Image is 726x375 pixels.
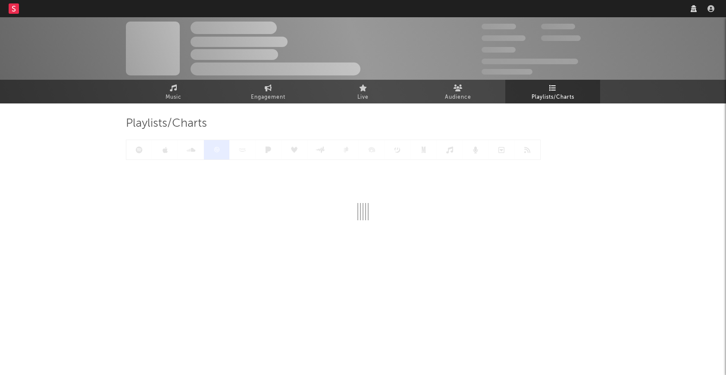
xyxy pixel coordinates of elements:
span: 300.000 [482,24,516,29]
a: Music [126,80,221,103]
a: Live [316,80,410,103]
span: Audience [445,92,471,103]
span: Playlists/Charts [126,119,207,129]
span: 100.000 [541,24,575,29]
a: Engagement [221,80,316,103]
span: 100.000 [482,47,516,53]
span: Playlists/Charts [532,92,574,103]
span: Engagement [251,92,285,103]
a: Playlists/Charts [505,80,600,103]
span: 50.000.000 [482,35,526,41]
span: 50.000.000 Monthly Listeners [482,59,578,64]
span: Music [166,92,181,103]
span: 1.000.000 [541,35,581,41]
span: Live [357,92,369,103]
a: Audience [410,80,505,103]
span: Jump Score: 85.0 [482,69,532,75]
